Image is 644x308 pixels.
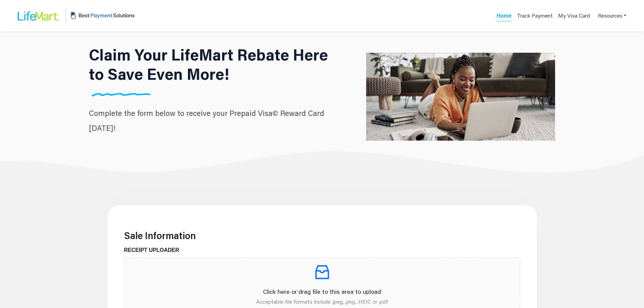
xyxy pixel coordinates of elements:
[313,263,332,282] span: inbox
[12,4,136,27] a: LifeMart LogoBPS Logo
[89,93,154,96] img: Divider
[598,9,626,23] a: Resources
[366,18,555,175] img: LifeMart Hero
[89,45,338,84] h1: Claim Your LifeMart Rebate Here to Save Even More!
[124,246,185,254] label: RECEIPT UPLOADER
[558,9,590,23] a: My Visa Card
[69,4,136,27] img: BPS Logo
[497,12,511,21] a: Home
[89,106,338,136] p: Complete the form below to receive your Prepaid Visa© Reward Card [DATE]!
[130,287,515,296] p: Click here or drag file to this area to upload
[130,298,515,306] p: Acceptable file formats include .jpeg, .png, .HEIC or .pdf
[517,12,553,22] a: Track Payment
[124,230,520,241] h3: Sale Information
[12,5,63,27] img: LifeMart Logo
